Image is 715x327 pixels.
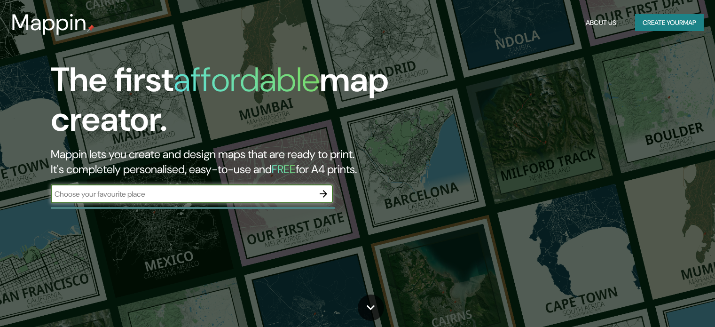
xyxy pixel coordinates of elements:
input: Choose your favourite place [51,189,314,199]
img: mappin-pin [87,24,94,32]
h2: Mappin lets you create and design maps that are ready to print. It's completely personalised, eas... [51,147,409,177]
button: Create yourmap [635,14,704,32]
h3: Mappin [11,9,87,36]
h5: FREE [272,162,296,176]
h1: affordable [173,58,320,102]
button: About Us [582,14,620,32]
h1: The first map creator. [51,60,409,147]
